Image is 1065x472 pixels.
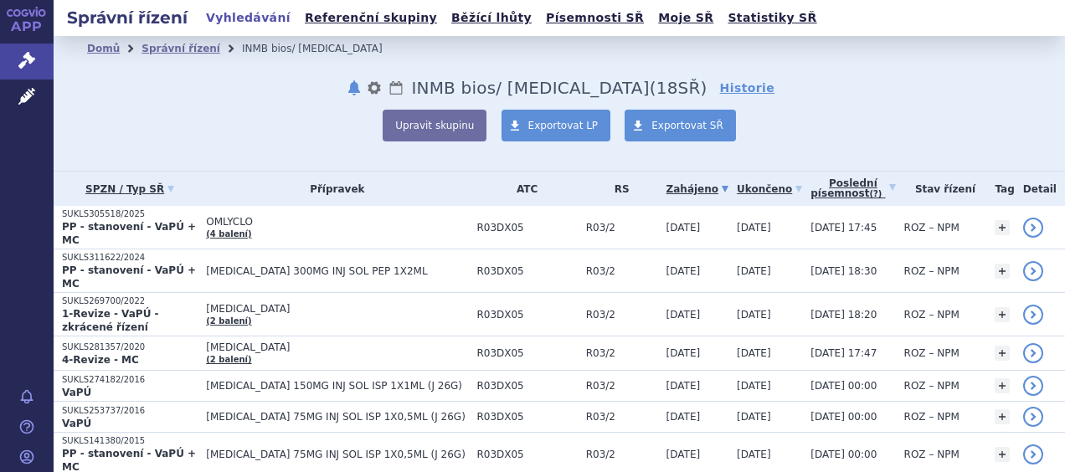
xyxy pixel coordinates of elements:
[1023,343,1043,363] a: detail
[206,229,251,239] a: (4 balení)
[904,309,960,321] span: ROZ – NPM
[896,172,987,206] th: Stav řízení
[586,222,658,233] span: R03/2
[62,354,139,366] strong: 4-Revize - MC
[1023,218,1043,238] a: detail
[904,380,960,392] span: ROZ – NPM
[62,295,198,307] p: SUKLS269700/2022
[737,347,771,359] span: [DATE]
[737,380,771,392] span: [DATE]
[62,405,198,417] p: SUKLS253737/2016
[666,449,701,460] span: [DATE]
[810,347,877,359] span: [DATE] 17:47
[666,177,728,201] a: Zahájeno
[625,110,736,141] a: Exportovat SŘ
[206,355,251,364] a: (2 balení)
[87,43,120,54] a: Domů
[1023,407,1043,427] a: detail
[995,264,1010,279] a: +
[476,347,577,359] span: R03DX05
[62,418,91,429] strong: VaPÚ
[476,222,577,233] span: R03DX05
[206,411,468,423] span: [MEDICAL_DATA] 75MG INJ SOL ISP 1X0,5ML (J 26G)
[810,449,877,460] span: [DATE] 00:00
[737,265,771,277] span: [DATE]
[476,309,577,321] span: R03DX05
[904,449,960,460] span: ROZ – NPM
[666,411,701,423] span: [DATE]
[995,307,1010,322] a: +
[300,7,442,29] a: Referenční skupiny
[904,411,960,423] span: ROZ – NPM
[62,252,198,264] p: SUKLS311622/2024
[586,265,658,277] span: R03/2
[995,447,1010,462] a: +
[810,265,877,277] span: [DATE] 18:30
[810,411,877,423] span: [DATE] 00:00
[1015,172,1065,206] th: Detail
[666,222,701,233] span: [DATE]
[995,378,1010,393] a: +
[586,347,658,359] span: R03/2
[446,7,537,29] a: Běžící lhůty
[651,120,723,131] span: Exportovat SŘ
[476,265,577,277] span: R03DX05
[737,449,771,460] span: [DATE]
[206,449,468,460] span: [MEDICAL_DATA] 75MG INJ SOL ISP 1X0,5ML (J 26G)
[586,309,658,321] span: R03/2
[206,303,468,315] span: [MEDICAL_DATA]
[411,78,649,98] span: INMB bios/ XOLAIR
[201,7,296,29] a: Vyhledávání
[62,341,198,353] p: SUKLS281357/2020
[737,309,771,321] span: [DATE]
[476,411,577,423] span: R03DX05
[62,264,196,290] strong: PP - stanovení - VaPÚ + MC
[1023,305,1043,325] a: detail
[242,36,404,61] li: INMB bios/ XOLAIR
[666,265,701,277] span: [DATE]
[586,380,658,392] span: R03/2
[666,380,701,392] span: [DATE]
[62,387,91,398] strong: VaPÚ
[869,189,882,199] abbr: (?)
[346,78,363,98] button: notifikace
[206,380,468,392] span: [MEDICAL_DATA] 150MG INJ SOL ISP 1X1ML (J 26G)
[653,7,718,29] a: Moje SŘ
[810,222,877,233] span: [DATE] 17:45
[528,120,599,131] span: Exportovat LP
[656,78,678,98] span: 18
[723,7,821,29] a: Statistiky SŘ
[1023,261,1043,281] a: detail
[383,110,486,141] button: Upravit skupinu
[54,6,201,29] h2: Správní řízení
[995,409,1010,424] a: +
[810,172,895,206] a: Poslednípísemnost(?)
[468,172,577,206] th: ATC
[476,380,577,392] span: R03DX05
[995,346,1010,361] a: +
[737,177,802,201] a: Ukončeno
[720,80,775,96] a: Historie
[206,341,468,353] span: [MEDICAL_DATA]
[1023,444,1043,464] a: detail
[904,265,960,277] span: ROZ – NPM
[198,172,468,206] th: Přípravek
[206,316,251,326] a: (2 balení)
[62,221,196,246] strong: PP - stanovení - VaPÚ + MC
[1023,376,1043,396] a: detail
[995,220,1010,235] a: +
[666,309,701,321] span: [DATE]
[986,172,1014,206] th: Tag
[904,347,960,359] span: ROZ – NPM
[62,177,198,201] a: SPZN / Typ SŘ
[810,380,877,392] span: [DATE] 00:00
[388,78,404,98] a: Lhůty
[810,309,877,321] span: [DATE] 18:20
[62,208,198,220] p: SUKLS305518/2025
[206,216,468,228] span: OMLYCLO
[650,78,707,98] span: ( SŘ)
[206,265,468,277] span: [MEDICAL_DATA] 300MG INJ SOL PEP 1X2ML
[502,110,611,141] a: Exportovat LP
[737,411,771,423] span: [DATE]
[62,435,198,447] p: SUKLS141380/2015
